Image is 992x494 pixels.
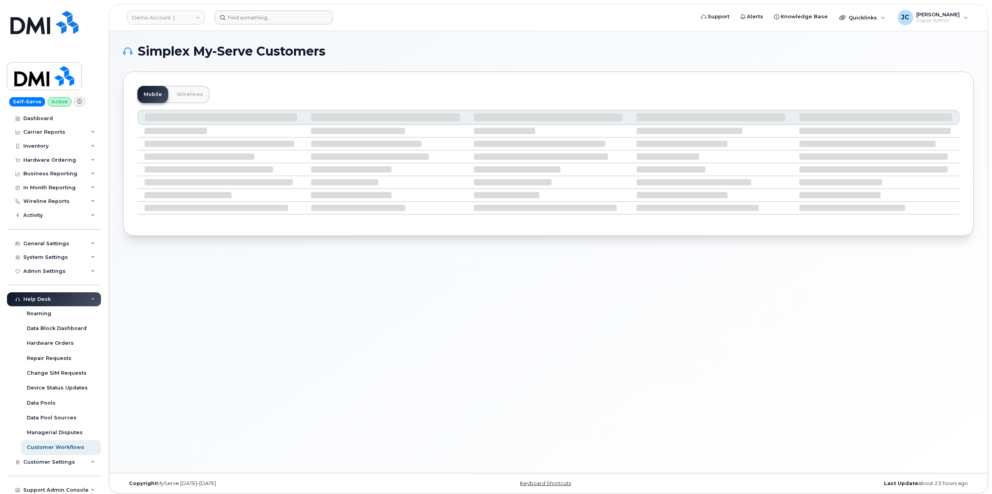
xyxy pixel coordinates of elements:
[129,480,157,486] strong: Copyright
[690,480,974,487] div: about 23 hours ago
[884,480,918,486] strong: Last Update
[171,86,209,103] a: Wirelines
[137,86,168,103] a: Mobile
[138,45,325,57] span: Simplex My-Serve Customers
[123,480,407,487] div: MyServe [DATE]–[DATE]
[520,480,571,486] a: Keyboard Shortcuts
